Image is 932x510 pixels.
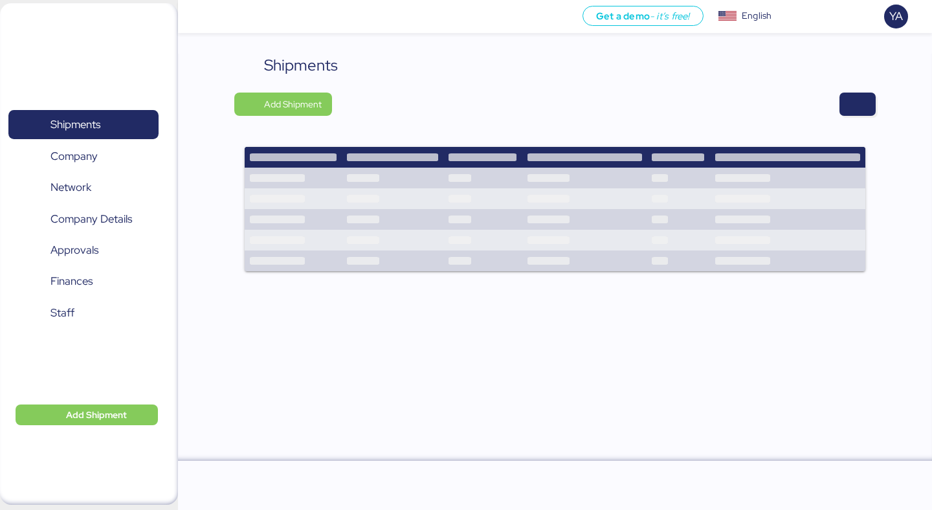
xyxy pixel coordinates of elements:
span: Network [50,178,91,197]
div: Shipments [264,54,338,77]
span: Shipments [50,115,100,134]
span: Approvals [50,241,98,260]
a: Network [8,173,159,203]
span: Finances [50,272,93,291]
button: Add Shipment [16,405,158,425]
button: Menu [186,6,208,28]
span: YA [889,8,903,25]
span: Add Shipment [264,96,322,112]
div: English [742,9,771,23]
span: Staff [50,304,74,322]
a: Finances [8,267,159,296]
span: Company [50,147,98,166]
span: Add Shipment [66,407,127,423]
button: Add Shipment [234,93,332,116]
a: Company [8,141,159,171]
span: Company Details [50,210,132,228]
a: Company Details [8,204,159,234]
a: Staff [8,298,159,328]
a: Approvals [8,236,159,265]
a: Shipments [8,110,159,140]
